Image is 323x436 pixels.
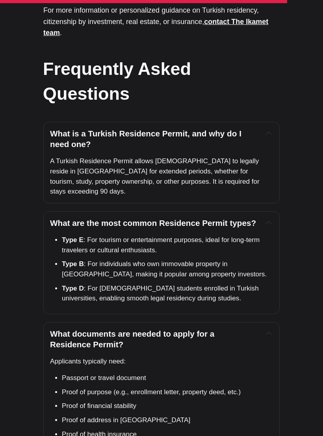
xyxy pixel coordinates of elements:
button: Expand toggle to read content [264,129,273,138]
h2: Frequently Asked Questions [43,56,279,106]
span: What documents are needed to apply for a Residence Permit? [50,329,217,349]
span: Proof of financial stability [62,402,136,410]
span: What are the most common Residence Permit types? [50,218,256,227]
span: Passport or travel document [62,374,146,382]
strong: Type E [62,236,84,244]
strong: Type B [62,260,84,268]
span: : For tourism or entertainment purposes, ideal for long-term travelers or cultural enthusiasts. [62,236,262,254]
span: : For [DEMOGRAPHIC_DATA] students enrolled in Turkish universities, enabling smooth legal residen... [62,285,260,302]
span: A Turkish Residence Permit allows [DEMOGRAPHIC_DATA] to legally reside in [GEOGRAPHIC_DATA] for e... [50,157,261,195]
span: Proof of address in [GEOGRAPHIC_DATA] [62,416,190,424]
strong: Type D [62,285,84,292]
span: What is a Turkish Residence Permit, and why do I need one? [50,129,244,149]
button: Expand toggle to read content [264,218,273,227]
span: : For individuals who own immovable property in [GEOGRAPHIC_DATA], making it popular among proper... [62,260,267,278]
span: Proof of purpose (e.g., enrollment letter, property deed, etc.) [62,388,241,396]
span: Applicants typically need: [50,358,126,365]
p: For more information or personalized guidance on Turkish residency, citizenship by investment, re... [43,5,280,39]
button: Expand toggle to read content [264,329,273,338]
